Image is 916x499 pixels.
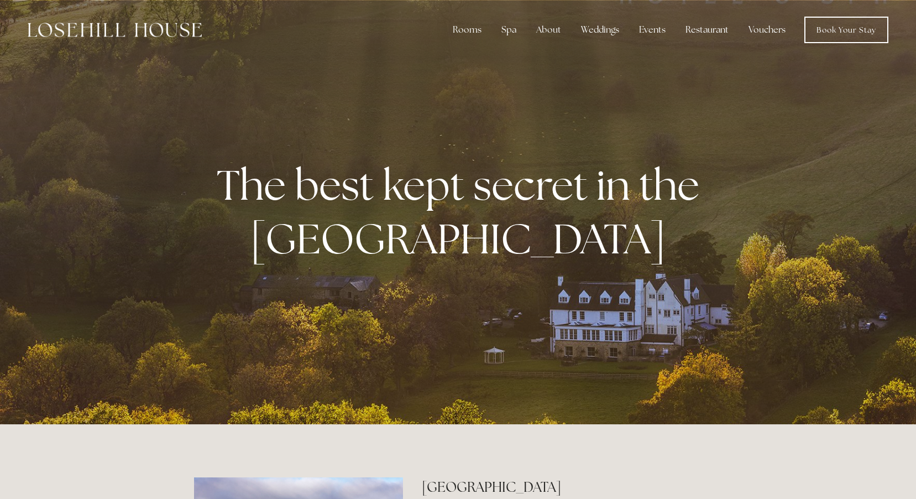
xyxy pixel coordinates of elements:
[217,158,708,266] strong: The best kept secret in the [GEOGRAPHIC_DATA]
[677,19,737,41] div: Restaurant
[493,19,525,41] div: Spa
[804,17,888,43] a: Book Your Stay
[740,19,794,41] a: Vouchers
[422,477,722,497] h2: [GEOGRAPHIC_DATA]
[444,19,490,41] div: Rooms
[527,19,570,41] div: About
[28,23,202,37] img: Losehill House
[572,19,628,41] div: Weddings
[630,19,674,41] div: Events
